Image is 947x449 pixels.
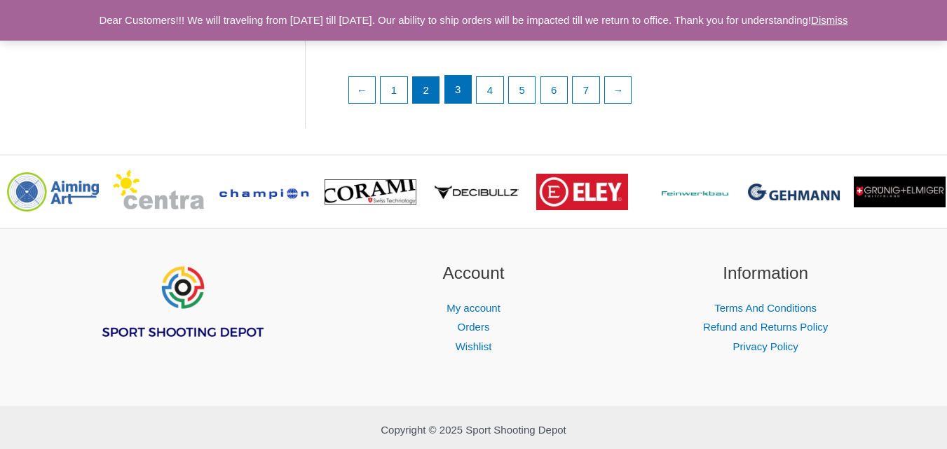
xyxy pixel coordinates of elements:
h2: Information [637,261,894,286]
aside: Footer Widget 2 [345,261,602,357]
img: brand logo [536,174,628,209]
a: Page 3 [445,76,472,104]
a: Page 7 [573,77,599,104]
a: Dismiss [811,14,848,26]
a: Page 4 [477,77,503,104]
span: Page 2 [413,77,440,104]
a: → [605,77,632,104]
a: Terms And Conditions [714,302,817,314]
p: Copyright © 2025 Sport Shooting Depot [53,420,894,440]
a: Wishlist [456,340,492,352]
a: Refund and Returns Policy [703,321,828,333]
a: Page 5 [509,77,536,104]
a: Page 1 [381,77,407,104]
h2: Account [345,261,602,286]
a: Page 6 [541,77,568,104]
nav: Information [637,298,894,357]
aside: Footer Widget 3 [637,261,894,357]
a: ← [349,77,376,104]
a: Privacy Policy [733,340,798,352]
a: Orders [458,321,490,333]
nav: Account [345,298,602,357]
nav: Product Pagination [348,75,894,111]
a: My account [447,302,500,314]
aside: Footer Widget 1 [53,261,311,374]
